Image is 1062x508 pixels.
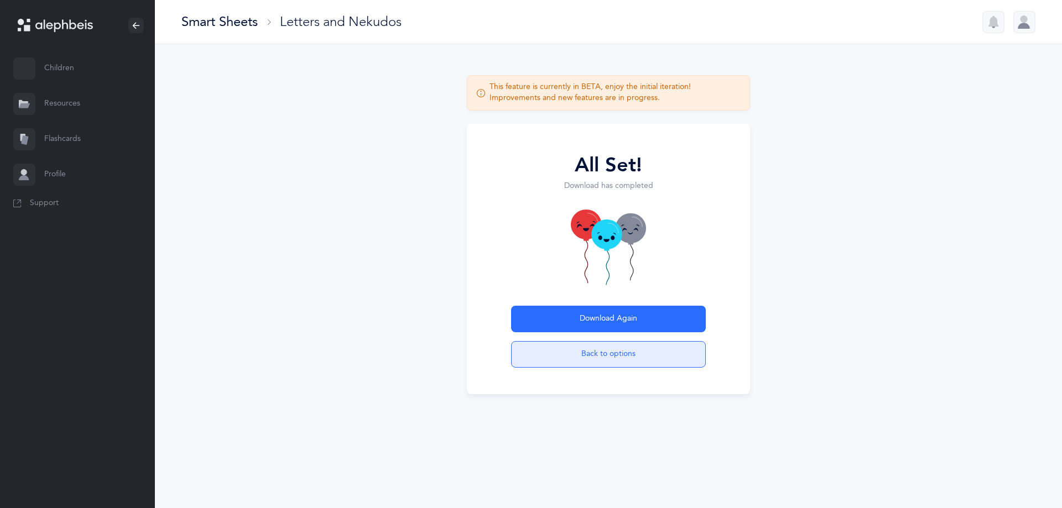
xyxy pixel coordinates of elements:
div: All Set! [511,150,706,180]
div: Letters and Nekudos [280,13,402,31]
span: Download Again [580,313,637,324]
span: Support [30,198,59,209]
div: Smart Sheets [181,13,258,31]
div: This feature is currently in BETA, enjoy the initial iteration! Improvements and new features are... [490,82,741,104]
div: Download has completed [511,180,706,192]
iframe: Drift Widget Chat Controller [1007,453,1049,495]
button: Download Again [511,306,706,332]
button: Back to options [511,341,706,368]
